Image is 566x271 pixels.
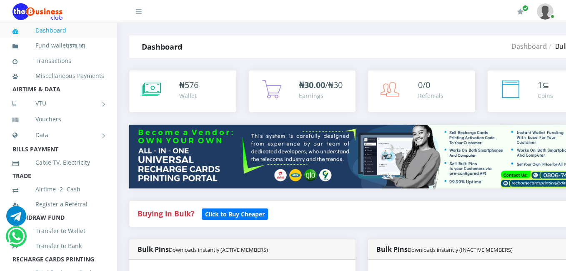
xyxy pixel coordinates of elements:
a: ₦576 Wallet [129,70,236,112]
a: Transfer to Wallet [13,221,104,241]
img: User [537,3,553,20]
a: Transfer to Bank [13,236,104,256]
strong: Bulk Pins [138,245,268,254]
a: Register a Referral [13,195,104,214]
small: [ ] [68,43,85,49]
strong: Dashboard [142,42,182,52]
a: Dashboard [13,21,104,40]
a: Data [13,125,104,146]
div: Referrals [418,91,443,100]
small: Downloads instantly (ACTIVE MEMBERS) [169,246,268,253]
span: Renew/Upgrade Subscription [522,5,528,11]
b: Click to Buy Cheaper [205,210,265,218]
i: Renew/Upgrade Subscription [517,8,523,15]
a: Fund wallet[576.16] [13,36,104,55]
strong: Buying in Bulk? [138,208,194,218]
b: 576.16 [70,43,83,49]
div: Wallet [179,91,198,100]
a: Chat for support [8,233,25,246]
strong: Bulk Pins [376,245,513,254]
a: Vouchers [13,110,104,129]
div: Coins [538,91,553,100]
a: Click to Buy Cheaper [202,208,268,218]
a: Miscellaneous Payments [13,66,104,85]
span: 1 [538,79,542,90]
img: Logo [13,3,63,20]
span: 576 [185,79,198,90]
a: 0/0 Referrals [368,70,475,112]
small: Downloads instantly (INACTIVE MEMBERS) [408,246,513,253]
a: Airtime -2- Cash [13,180,104,199]
span: 0/0 [418,79,430,90]
a: Chat for support [6,212,26,226]
a: Dashboard [511,42,547,51]
a: ₦30.00/₦30 Earnings [249,70,356,112]
a: VTU [13,93,104,114]
a: Cable TV, Electricity [13,153,104,172]
div: ⊆ [538,79,553,91]
b: ₦30.00 [299,79,325,90]
span: /₦30 [299,79,343,90]
a: Transactions [13,51,104,70]
div: ₦ [179,79,198,91]
div: Earnings [299,91,343,100]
